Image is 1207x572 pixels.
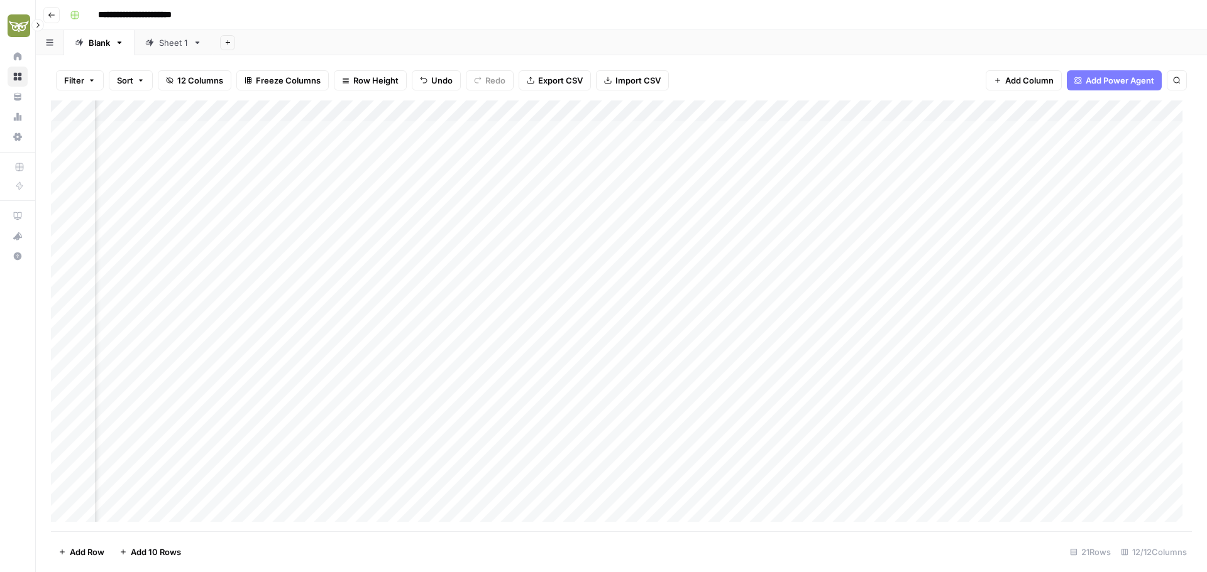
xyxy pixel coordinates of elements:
span: 12 Columns [177,74,223,87]
a: AirOps Academy [8,206,28,226]
a: Settings [8,127,28,147]
div: 21 Rows [1065,542,1116,562]
div: Sheet 1 [159,36,188,49]
span: Export CSV [538,74,583,87]
img: Evergreen Media Logo [8,14,30,37]
button: Help + Support [8,246,28,266]
button: Sort [109,70,153,90]
span: Filter [64,74,84,87]
span: Add Row [70,546,104,558]
a: Your Data [8,87,28,107]
span: Add 10 Rows [131,546,181,558]
a: Sheet 1 [135,30,212,55]
button: Redo [466,70,514,90]
button: Import CSV [596,70,669,90]
button: Filter [56,70,104,90]
span: Row Height [353,74,399,87]
button: Add Power Agent [1067,70,1162,90]
span: Import CSV [615,74,661,87]
button: Export CSV [519,70,591,90]
div: What's new? [8,227,27,246]
div: 12/12 Columns [1116,542,1192,562]
button: Add Row [51,542,112,562]
a: Blank [64,30,135,55]
button: Undo [412,70,461,90]
a: Usage [8,107,28,127]
a: Browse [8,67,28,87]
a: Home [8,46,28,67]
button: What's new? [8,226,28,246]
span: Add Power Agent [1086,74,1154,87]
button: Add Column [986,70,1062,90]
span: Undo [431,74,453,87]
button: Freeze Columns [236,70,329,90]
span: Sort [117,74,133,87]
span: Redo [485,74,505,87]
div: Blank [89,36,110,49]
button: Add 10 Rows [112,542,189,562]
span: Freeze Columns [256,74,321,87]
button: 12 Columns [158,70,231,90]
button: Row Height [334,70,407,90]
button: Workspace: Evergreen Media [8,10,28,41]
span: Add Column [1005,74,1054,87]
